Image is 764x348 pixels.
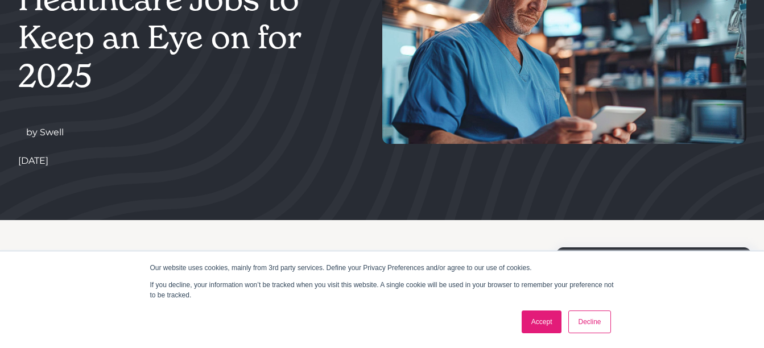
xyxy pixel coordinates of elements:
a: Decline [568,310,610,333]
p: If you decline, your information won’t be tracked when you visit this website. A single cookie wi... [150,280,614,300]
div: Swell [40,126,64,139]
div: [DATE] [18,154,48,168]
p: Our website uses cookies, mainly from 3rd party services. Define your Privacy Preferences and/or ... [150,263,614,273]
div: by [26,126,38,139]
a: Accept [522,310,562,333]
